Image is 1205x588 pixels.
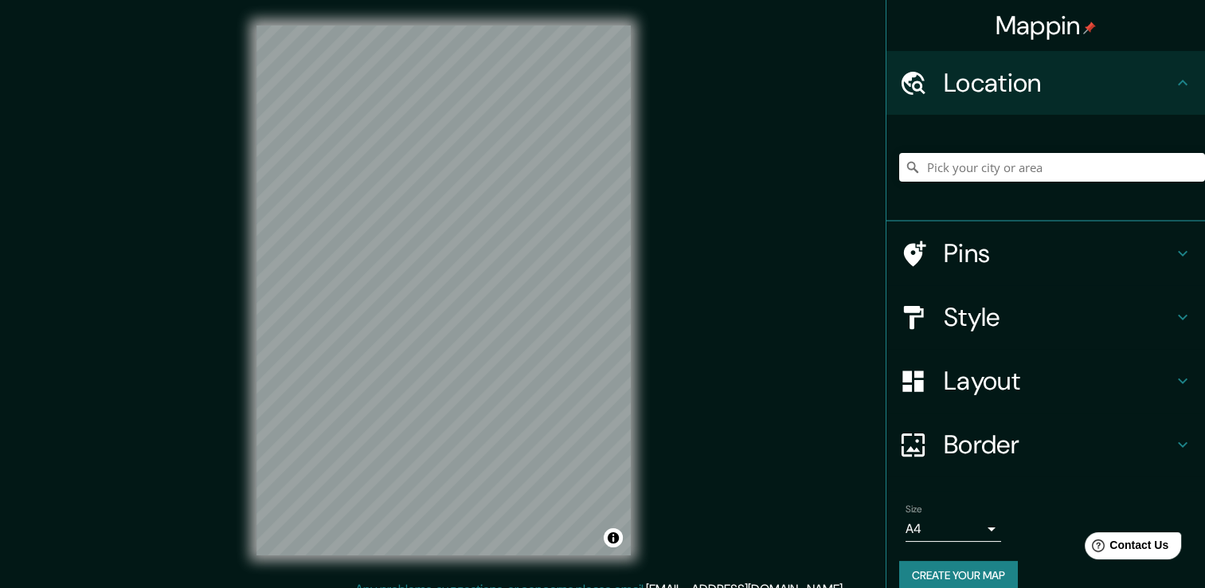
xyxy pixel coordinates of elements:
[886,349,1205,413] div: Layout
[944,429,1173,461] h4: Border
[944,365,1173,397] h4: Layout
[906,516,1001,542] div: A4
[944,237,1173,269] h4: Pins
[604,528,623,547] button: Toggle attribution
[256,25,631,555] canvas: Map
[944,301,1173,333] h4: Style
[886,413,1205,476] div: Border
[886,51,1205,115] div: Location
[906,503,922,516] label: Size
[886,221,1205,285] div: Pins
[1083,22,1096,34] img: pin-icon.png
[899,153,1205,182] input: Pick your city or area
[886,285,1205,349] div: Style
[944,67,1173,99] h4: Location
[996,10,1097,41] h4: Mappin
[1063,526,1187,570] iframe: Help widget launcher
